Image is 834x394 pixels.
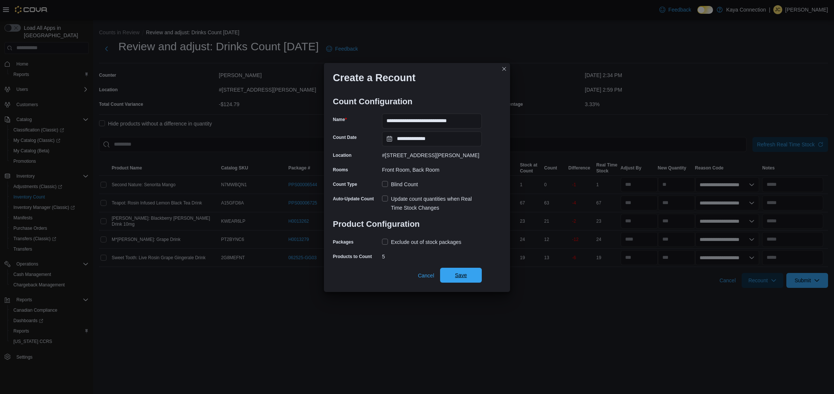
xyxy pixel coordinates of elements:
[382,131,482,146] input: Press the down key to open a popover containing a calendar.
[333,196,374,202] label: Auto-Update Count
[333,212,482,236] h3: Product Configuration
[415,268,437,283] button: Cancel
[500,64,509,73] button: Closes this modal window
[455,271,467,279] span: Save
[333,152,351,158] label: Location
[382,149,482,158] div: #[STREET_ADDRESS][PERSON_NAME]
[333,167,348,173] label: Rooms
[382,251,482,260] div: 5
[333,72,416,84] h1: Create a Recount
[333,181,357,187] label: Count Type
[333,239,353,245] label: Packages
[333,254,372,260] label: Products to Count
[333,117,347,123] label: Name
[391,180,418,189] div: Blind Count
[333,134,357,140] label: Count Date
[418,272,434,279] span: Cancel
[391,238,461,247] div: Exclude out of stock packages
[391,194,482,212] div: Update count quantities when Real Time Stock Changes
[382,164,482,173] div: Front Room, Back Room
[333,90,482,114] h3: Count Configuration
[440,268,482,283] button: Save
